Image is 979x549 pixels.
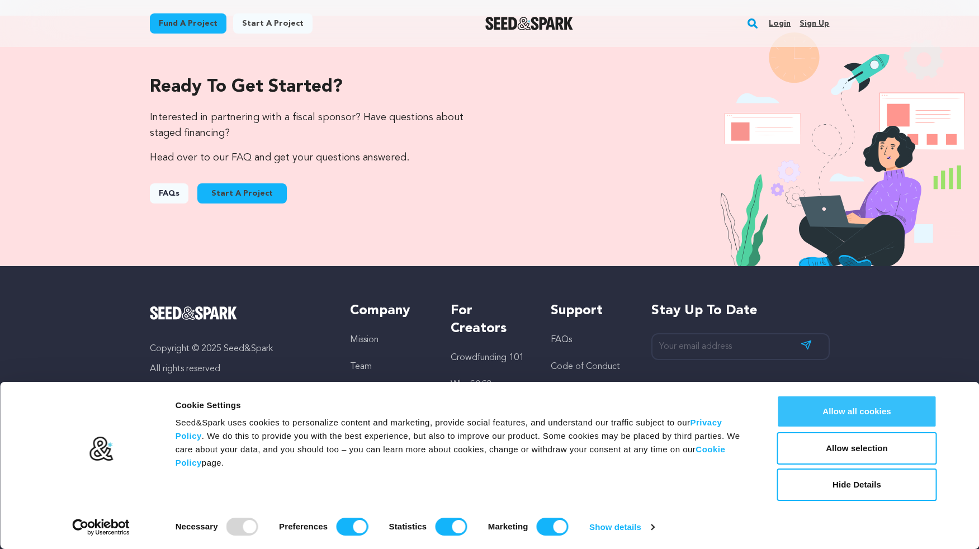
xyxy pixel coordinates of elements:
[389,522,427,531] strong: Statistics
[350,362,372,371] a: Team
[233,13,313,34] a: Start a project
[197,183,287,203] a: Start A Project
[589,519,654,536] a: Show details
[651,302,830,320] h5: Stay up to date
[488,522,528,531] strong: Marketing
[150,13,226,34] a: Fund a project
[769,15,791,32] a: Login
[485,17,573,30] a: Seed&Spark Homepage
[150,306,238,320] img: Seed&Spark Logo
[150,74,467,101] p: Ready to get started?
[150,183,188,203] a: FAQs
[551,302,628,320] h5: Support
[176,399,752,412] div: Cookie Settings
[150,306,328,320] a: Seed&Spark Homepage
[150,362,328,376] p: All rights reserved
[451,353,524,362] a: Crowdfunding 101
[52,519,150,536] a: Usercentrics Cookiebot - opens in a new window
[451,380,491,389] a: Why S&S?
[150,110,467,141] p: Interested in partnering with a fiscal sponsor? Have questions about staged financing?
[485,17,573,30] img: Seed&Spark Logo Dark Mode
[279,522,328,531] strong: Preferences
[176,522,218,531] strong: Necessary
[777,468,937,501] button: Hide Details
[551,335,572,344] a: FAQs
[350,335,379,344] a: Mission
[777,395,937,428] button: Allow all cookies
[451,302,528,338] h5: For Creators
[651,333,830,361] input: Your email address
[350,302,428,320] h5: Company
[176,416,752,470] div: Seed&Spark uses cookies to personalize content and marketing, provide social features, and unders...
[551,362,620,371] a: Code of Conduct
[800,15,829,32] a: Sign up
[150,342,328,356] p: Copyright © 2025 Seed&Spark
[777,432,937,465] button: Allow selection
[88,436,113,462] img: logo
[150,150,467,165] p: Head over to our FAQ and get your questions answered.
